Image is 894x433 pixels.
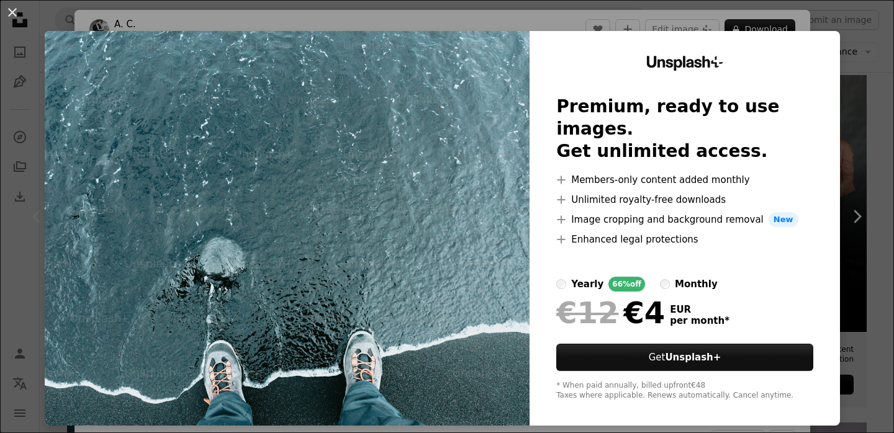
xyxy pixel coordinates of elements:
[556,297,618,329] span: €12
[769,212,798,227] span: New
[660,279,670,289] input: monthly
[556,172,813,187] li: Members-only content added monthly
[670,315,729,326] span: per month *
[571,277,603,292] div: yearly
[675,277,718,292] div: monthly
[556,96,813,163] h2: Premium, ready to use images. Get unlimited access.
[556,192,813,207] li: Unlimited royalty-free downloads
[556,381,813,401] div: * When paid annually, billed upfront €48 Taxes where applicable. Renews automatically. Cancel any...
[670,304,729,315] span: EUR
[608,277,645,292] div: 66% off
[665,352,721,363] strong: Unsplash+
[556,279,566,289] input: yearly66%off
[556,297,665,329] div: €4
[556,212,813,227] li: Image cropping and background removal
[556,232,813,247] li: Enhanced legal protections
[556,344,813,371] button: GetUnsplash+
